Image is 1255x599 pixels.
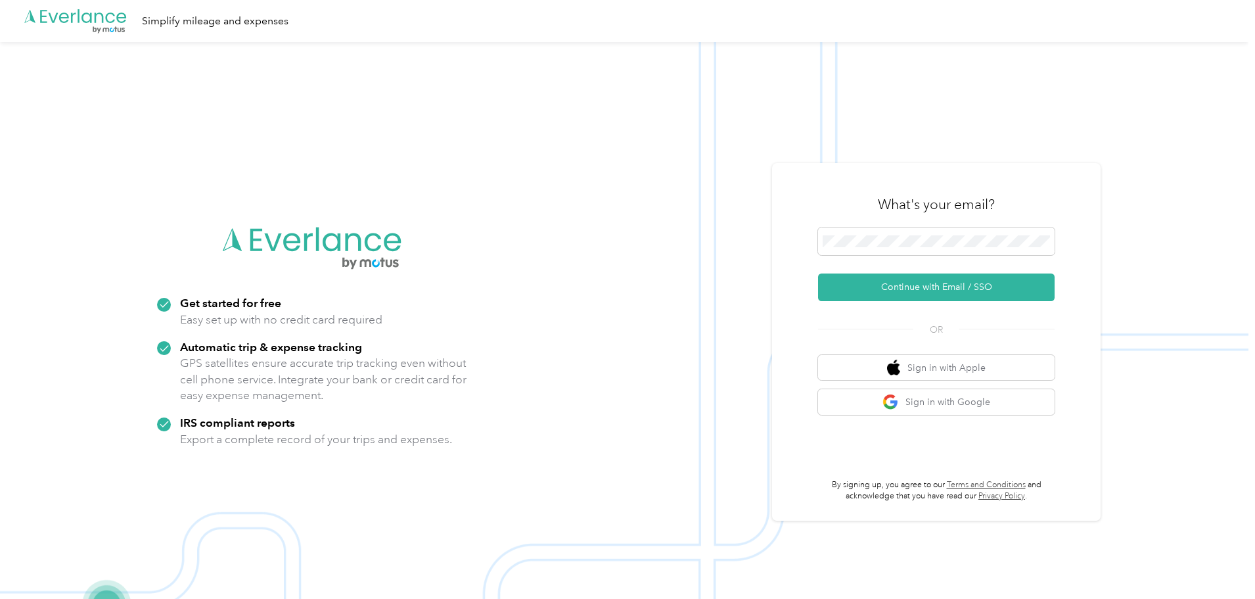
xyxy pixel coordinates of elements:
[142,13,288,30] div: Simplify mileage and expenses
[878,195,995,214] h3: What's your email?
[882,394,899,410] img: google logo
[818,355,1055,381] button: apple logoSign in with Apple
[180,296,281,310] strong: Get started for free
[887,360,900,376] img: apple logo
[180,431,452,448] p: Export a complete record of your trips and expenses.
[180,416,295,429] strong: IRS compliant reports
[180,312,382,328] p: Easy set up with no credit card required
[913,323,959,337] span: OR
[978,491,1025,501] a: Privacy Policy
[818,389,1055,415] button: google logoSign in with Google
[180,355,467,404] p: GPS satellites ensure accurate trip tracking even without cell phone service. Integrate your bank...
[947,480,1026,490] a: Terms and Conditions
[818,274,1055,301] button: Continue with Email / SSO
[180,340,362,354] strong: Automatic trip & expense tracking
[818,479,1055,502] p: By signing up, you agree to our and acknowledge that you have read our .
